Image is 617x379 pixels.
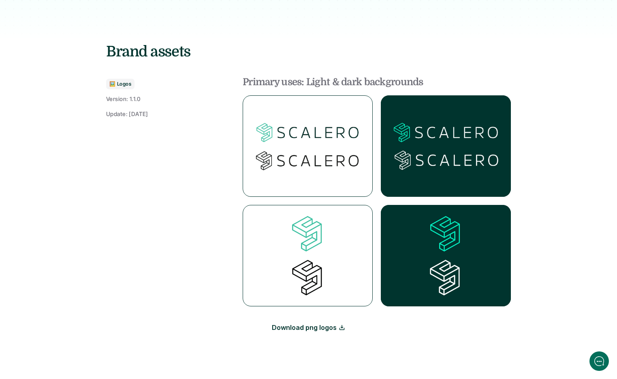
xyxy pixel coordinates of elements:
span: We run on Gist [68,284,102,289]
p: Update: [DATE] [106,110,148,118]
h3: Brand assets [106,42,511,62]
strong: Primary uses: Light & dark backgrounds [243,76,423,88]
iframe: gist-messenger-bubble-iframe [589,351,609,371]
p: 🖼️ Logos [109,81,131,87]
p: Version: 1.1.0 [106,95,141,103]
button: New conversation [6,52,156,69]
a: Download png logos [264,319,353,336]
span: New conversation [52,58,97,64]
